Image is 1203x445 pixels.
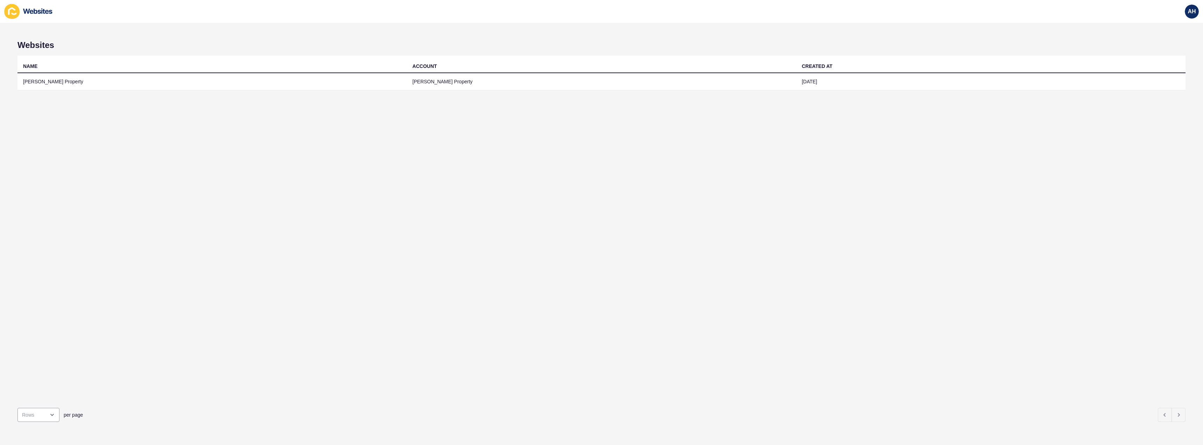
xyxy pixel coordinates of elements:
[17,73,407,90] td: [PERSON_NAME] Property
[1188,8,1196,15] span: AH
[802,63,833,70] div: CREATED AT
[64,411,83,418] span: per page
[407,73,796,90] td: [PERSON_NAME] Property
[23,63,37,70] div: NAME
[412,63,437,70] div: ACCOUNT
[17,408,59,422] div: open menu
[17,40,1186,50] h1: Websites
[796,73,1186,90] td: [DATE]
